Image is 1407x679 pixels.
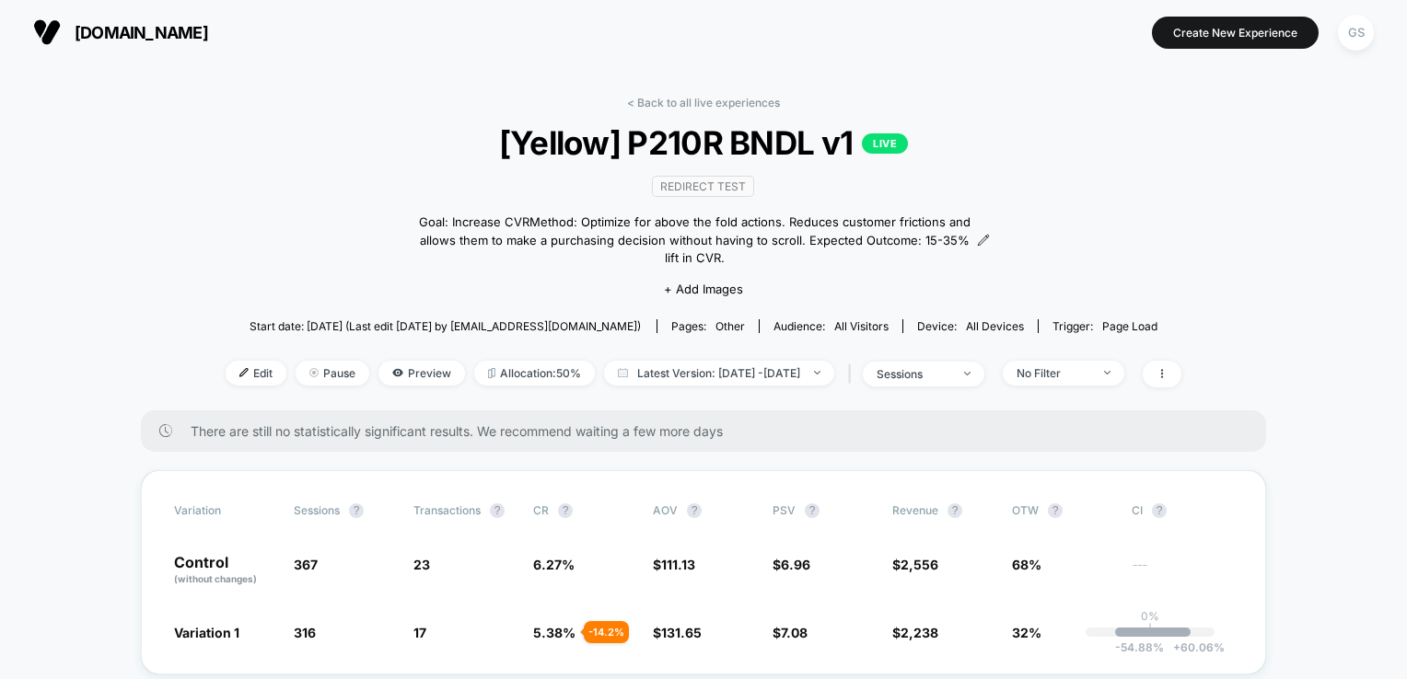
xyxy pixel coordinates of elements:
[413,503,481,517] span: Transactions
[805,503,820,518] button: ?
[1132,503,1233,518] span: CI
[296,361,369,386] span: Pause
[661,557,695,572] span: 111.13
[892,625,938,640] span: $
[294,625,316,640] span: 316
[627,96,780,109] a: < Back to all live experiences
[618,368,628,377] img: calendar
[653,557,695,572] span: $
[652,176,754,197] span: Redirect Test
[773,503,796,517] span: PSV
[309,368,319,377] img: end
[1017,366,1090,380] div: No Filter
[1102,319,1157,333] span: Page Load
[862,133,908,154] p: LIVE
[834,319,889,333] span: All Visitors
[1052,319,1157,333] div: Trigger:
[75,23,208,42] span: [DOMAIN_NAME]
[781,557,810,572] span: 6.96
[294,503,340,517] span: Sessions
[349,503,364,518] button: ?
[948,503,962,518] button: ?
[558,503,573,518] button: ?
[239,368,249,377] img: edit
[1115,640,1164,654] span: -54.88 %
[1012,503,1113,518] span: OTW
[1173,640,1180,654] span: +
[773,319,889,333] div: Audience:
[584,621,629,643] div: - 14.2 %
[966,319,1024,333] span: all devices
[1048,503,1063,518] button: ?
[877,367,950,381] div: sessions
[773,557,810,572] span: $
[901,625,938,640] span: 2,238
[413,557,430,572] span: 23
[174,573,257,584] span: (without changes)
[1012,557,1041,572] span: 68%
[1148,623,1152,637] p: |
[413,625,426,640] span: 17
[1152,17,1319,49] button: Create New Experience
[781,625,808,640] span: 7.08
[474,361,595,386] span: Allocation: 50%
[653,503,678,517] span: AOV
[294,557,318,572] span: 367
[671,319,745,333] div: Pages:
[661,625,702,640] span: 131.65
[964,372,971,375] img: end
[488,368,495,378] img: rebalance
[191,423,1229,439] span: There are still no statistically significant results. We recommend waiting a few more days
[604,361,834,386] span: Latest Version: [DATE] - [DATE]
[417,213,973,268] span: Goal: Increase CVRMethod: Optimize for above the fold actions. Reduces customer frictions and all...
[1104,371,1110,374] img: end
[687,503,702,518] button: ?
[1012,625,1041,640] span: 32%
[773,625,808,640] span: $
[892,503,938,517] span: Revenue
[533,503,549,517] span: CR
[843,361,863,387] span: |
[174,503,275,518] span: Variation
[1132,559,1233,586] span: ---
[226,361,286,386] span: Edit
[1332,14,1379,52] button: GS
[273,123,1134,162] span: [Yellow] P210R BNDL v1
[1338,15,1374,51] div: GS
[902,319,1038,333] span: Device:
[28,17,214,47] button: [DOMAIN_NAME]
[814,371,820,374] img: end
[664,282,743,296] span: + Add Images
[174,625,239,640] span: Variation 1
[174,555,275,586] p: Control
[250,319,641,333] span: Start date: [DATE] (Last edit [DATE] by [EMAIL_ADDRESS][DOMAIN_NAME])
[1141,609,1159,623] p: 0%
[901,557,938,572] span: 2,556
[490,503,505,518] button: ?
[1152,503,1167,518] button: ?
[892,557,938,572] span: $
[1164,640,1225,654] span: 60.06 %
[378,361,465,386] span: Preview
[533,625,576,640] span: 5.38 %
[33,18,61,46] img: Visually logo
[533,557,575,572] span: 6.27 %
[715,319,745,333] span: other
[653,625,702,640] span: $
